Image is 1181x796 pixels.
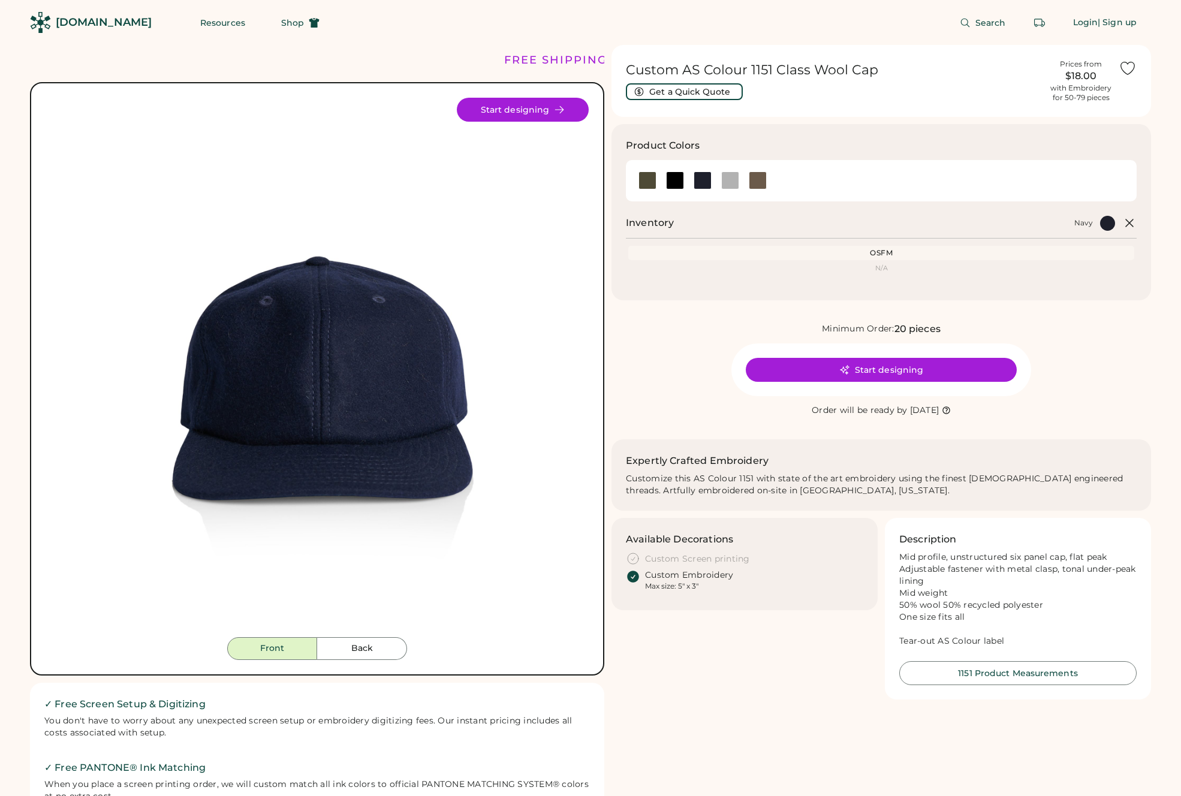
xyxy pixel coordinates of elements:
img: 1151 - Navy Front Image [47,98,587,637]
div: Login [1073,17,1098,29]
button: Start designing [746,358,1017,382]
span: Shop [281,19,304,27]
h3: Product Colors [626,138,700,153]
button: Retrieve an order [1028,11,1052,35]
div: [DATE] [910,405,939,417]
div: with Embroidery for 50-79 pieces [1050,83,1111,102]
button: Resources [186,11,260,35]
div: $18.00 [1050,69,1111,83]
button: Get a Quick Quote [626,83,743,100]
div: Prices from [1060,59,1102,69]
h2: Inventory [626,216,674,230]
button: Start designing [457,98,589,122]
div: Max size: 5" x 3" [645,581,698,591]
div: Custom Embroidery [645,569,733,581]
h3: Description [899,532,957,547]
div: | Sign up [1098,17,1137,29]
button: 1151 Product Measurements [899,661,1137,685]
div: Navy [1074,218,1093,228]
button: Front [227,637,317,660]
button: Shop [267,11,334,35]
h3: Available Decorations [626,532,733,547]
div: Customize this AS Colour 1151 with state of the art embroidery using the finest [DEMOGRAPHIC_DATA... [626,473,1137,497]
button: Search [945,11,1020,35]
div: N/A [631,265,1132,272]
img: Rendered Logo - Screens [30,12,51,33]
div: OSFM [631,248,1132,258]
div: Order will be ready by [812,405,908,417]
div: [DOMAIN_NAME] [56,15,152,30]
h2: ✓ Free Screen Setup & Digitizing [44,697,590,711]
div: Custom Screen printing [645,553,750,565]
h1: Custom AS Colour 1151 Class Wool Cap [626,62,1043,79]
div: Mid profile, unstructured six panel cap, flat peak Adjustable fastener with metal clasp, tonal un... [899,551,1137,647]
h2: ✓ Free PANTONE® Ink Matching [44,761,590,775]
div: 20 pieces [894,322,941,336]
span: Search [975,19,1006,27]
h2: Expertly Crafted Embroidery [626,454,769,468]
div: You don't have to worry about any unexpected screen setup or embroidery digitizing fees. Our inst... [44,715,590,739]
button: Back [317,637,407,660]
div: FREE SHIPPING [504,52,607,68]
div: 1151 Style Image [47,98,587,637]
div: Minimum Order: [822,323,894,335]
